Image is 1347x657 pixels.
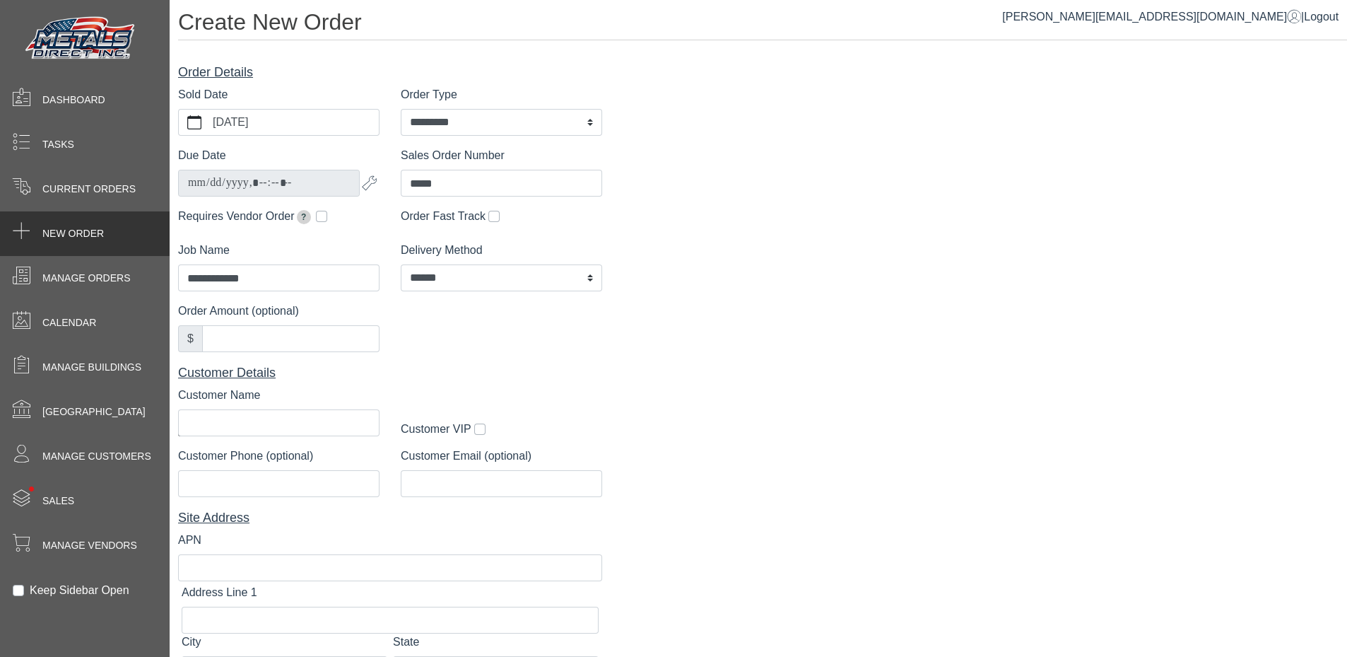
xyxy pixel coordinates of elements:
label: Requires Vendor Order [178,208,313,225]
label: Customer VIP [401,421,471,438]
span: [GEOGRAPHIC_DATA] [42,405,146,419]
label: Sales Order Number [401,147,505,164]
span: Logout [1304,11,1339,23]
span: New Order [42,226,104,241]
span: Manage Orders [42,271,130,286]
span: • [13,466,49,512]
h1: Create New Order [178,8,1347,40]
label: Customer Email (optional) [401,448,531,465]
label: Order Amount (optional) [178,303,299,320]
label: Order Fast Track [401,208,486,225]
div: $ [178,325,203,352]
a: [PERSON_NAME][EMAIL_ADDRESS][DOMAIN_NAME] [1002,11,1301,23]
label: City [182,634,201,651]
span: Tasks [42,137,74,152]
div: | [1002,8,1339,25]
svg: calendar [187,115,201,129]
span: Manage Buildings [42,360,141,375]
button: calendar [179,110,210,135]
label: Customer Phone (optional) [178,448,313,465]
label: Delivery Method [401,242,483,259]
label: Job Name [178,242,230,259]
label: Customer Name [178,387,260,404]
div: Order Details [178,63,602,82]
label: Sold Date [178,86,228,103]
div: Customer Details [178,364,602,383]
span: Manage Customers [42,449,151,464]
label: Keep Sidebar Open [30,582,129,599]
span: Calendar [42,315,96,330]
label: State [393,634,419,651]
span: Current Orders [42,182,136,197]
label: [DATE] [210,110,379,135]
span: Extends due date by 2 weeks for pickup orders [297,210,311,224]
span: Manage Vendors [42,538,137,553]
span: Dashboard [42,93,105,107]
span: Sales [42,494,74,508]
label: Due Date [178,147,226,164]
label: Address Line 1 [182,584,257,601]
label: APN [178,532,201,549]
img: Metals Direct Inc Logo [21,13,141,65]
label: Order Type [401,86,457,103]
div: Site Address [178,508,602,528]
